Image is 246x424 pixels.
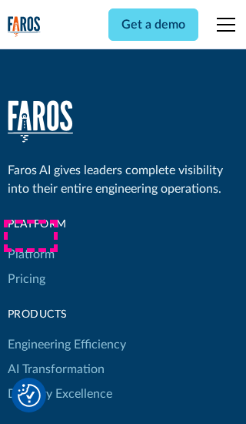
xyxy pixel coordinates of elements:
[208,6,238,43] div: menu
[8,16,41,38] img: Logo of the analytics and reporting company Faros.
[18,384,41,407] img: Revisit consent button
[8,267,45,291] a: Pricing
[8,161,239,198] div: Faros AI gives leaders complete visibility into their entire engineering operations.
[8,242,55,267] a: Platform
[8,16,41,38] a: home
[18,384,41,407] button: Cookie Settings
[108,8,198,41] a: Get a demo
[8,100,73,143] img: Faros Logo White
[8,307,126,323] div: products
[8,382,112,406] a: Delivery Excellence
[8,217,126,233] div: Platform
[8,357,105,382] a: AI Transformation
[8,332,126,357] a: Engineering Efficiency
[8,100,73,143] a: home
